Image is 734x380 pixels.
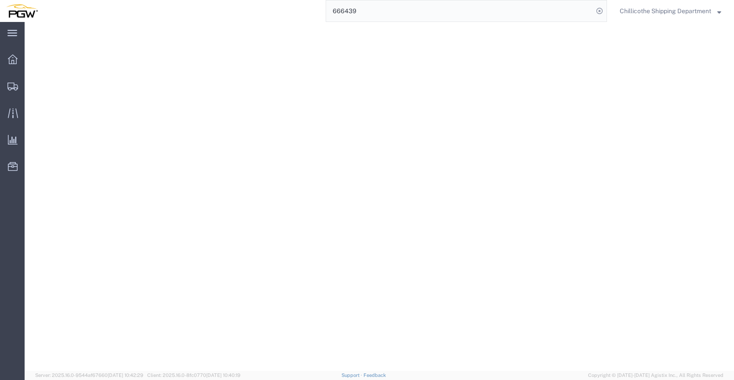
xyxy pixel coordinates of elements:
[326,0,593,22] input: Search for shipment number, reference number
[363,373,386,378] a: Feedback
[108,373,143,378] span: [DATE] 10:42:29
[619,6,722,16] button: Chillicothe Shipping Department
[206,373,240,378] span: [DATE] 10:40:19
[342,373,363,378] a: Support
[35,373,143,378] span: Server: 2025.16.0-9544af67660
[25,22,734,371] iframe: FS Legacy Container
[147,373,240,378] span: Client: 2025.16.0-8fc0770
[588,372,723,379] span: Copyright © [DATE]-[DATE] Agistix Inc., All Rights Reserved
[620,6,711,16] span: Chillicothe Shipping Department
[6,4,38,18] img: logo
